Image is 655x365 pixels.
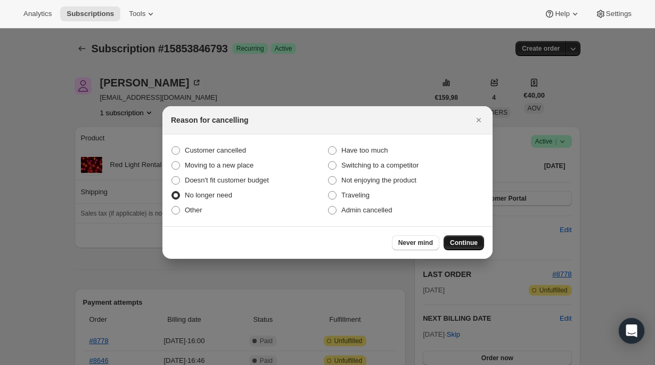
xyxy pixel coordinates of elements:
button: Close [471,113,486,128]
span: Admin cancelled [341,206,392,214]
button: Never mind [392,235,439,250]
span: Customer cancelled [185,146,246,154]
span: Other [185,206,202,214]
button: Subscriptions [60,6,120,21]
span: Subscriptions [67,10,114,18]
span: Help [555,10,569,18]
span: Not enjoying the product [341,176,416,184]
div: Open Intercom Messenger [619,318,644,344]
span: Have too much [341,146,388,154]
h2: Reason for cancelling [171,115,248,125]
button: Settings [589,6,638,21]
span: Never mind [398,239,433,247]
span: Tools [129,10,145,18]
span: Traveling [341,191,370,199]
span: Continue [450,239,478,247]
button: Continue [444,235,484,250]
span: No longer need [185,191,232,199]
span: Analytics [23,10,52,18]
button: Analytics [17,6,58,21]
button: Help [538,6,586,21]
span: Doesn't fit customer budget [185,176,269,184]
span: Moving to a new place [185,161,253,169]
span: Settings [606,10,632,18]
span: Switching to a competitor [341,161,419,169]
button: Tools [122,6,162,21]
